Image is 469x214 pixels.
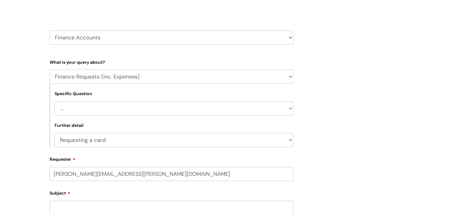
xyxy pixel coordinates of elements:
[50,155,293,162] label: Requester
[50,167,293,181] input: Email
[50,188,293,196] label: Subject
[55,91,92,96] label: Specific Question
[50,59,293,65] label: What is your query about?
[55,123,84,128] label: Further detail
